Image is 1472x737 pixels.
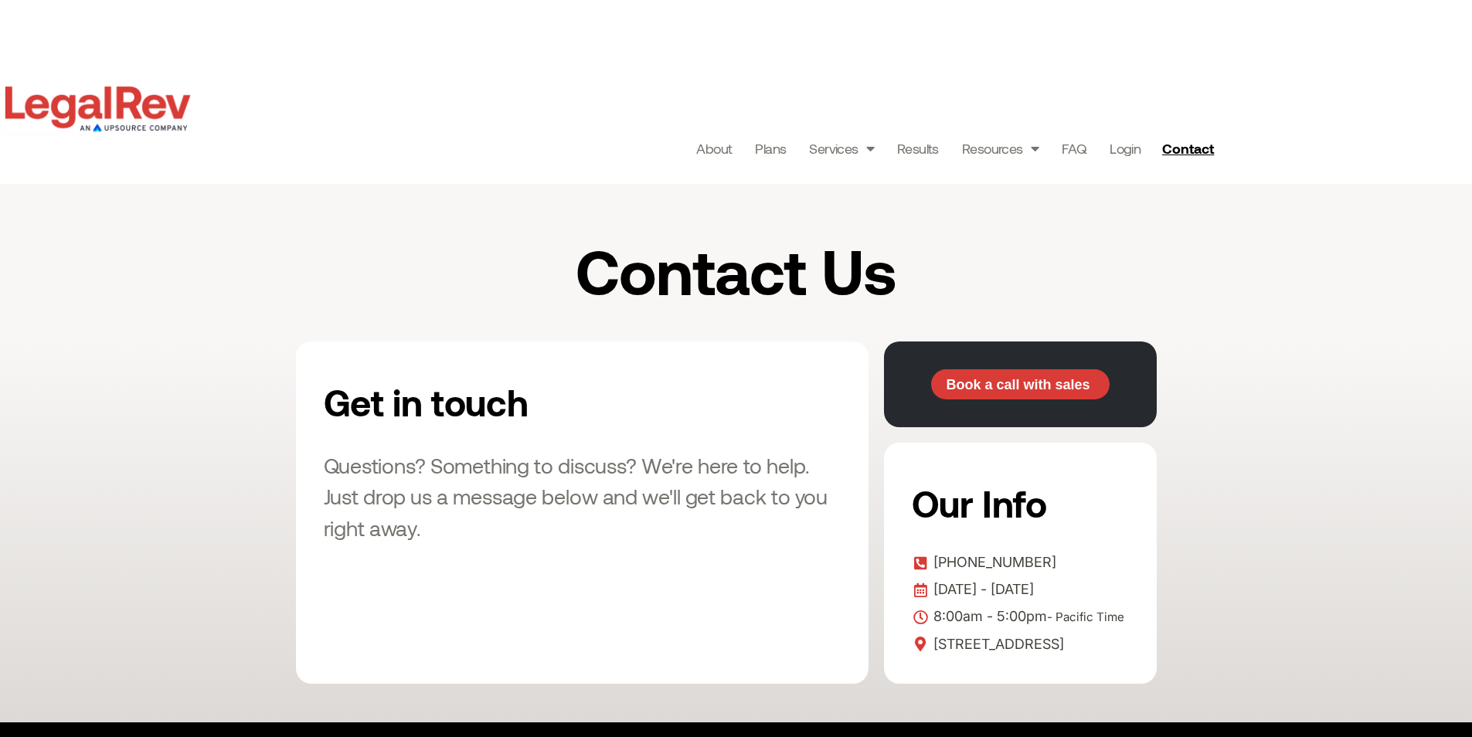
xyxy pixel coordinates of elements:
h1: Contact Us [428,238,1045,303]
span: Book a call with sales [946,378,1090,392]
span: 8:00am - 5:00pm [930,605,1124,629]
a: About [696,138,732,159]
a: Resources [962,138,1039,159]
a: Results [897,138,939,159]
span: Contact [1162,141,1214,155]
a: [PHONE_NUMBER] [912,551,1129,574]
h3: Questions? Something to discuss? We're here to help. Just drop us a message below and we'll get b... [324,450,841,544]
h2: Our Info [912,470,1124,535]
h2: Get in touch [324,369,685,434]
a: Login [1110,138,1141,159]
span: [PHONE_NUMBER] [930,551,1056,574]
a: Services [809,138,874,159]
span: [STREET_ADDRESS] [930,633,1064,656]
a: Book a call with sales [931,369,1110,400]
span: [DATE] - [DATE] [930,578,1034,601]
nav: Menu [696,138,1141,159]
a: FAQ [1062,138,1086,159]
a: Plans [755,138,786,159]
span: - Pacific Time [1047,610,1124,624]
a: Contact [1156,136,1224,161]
